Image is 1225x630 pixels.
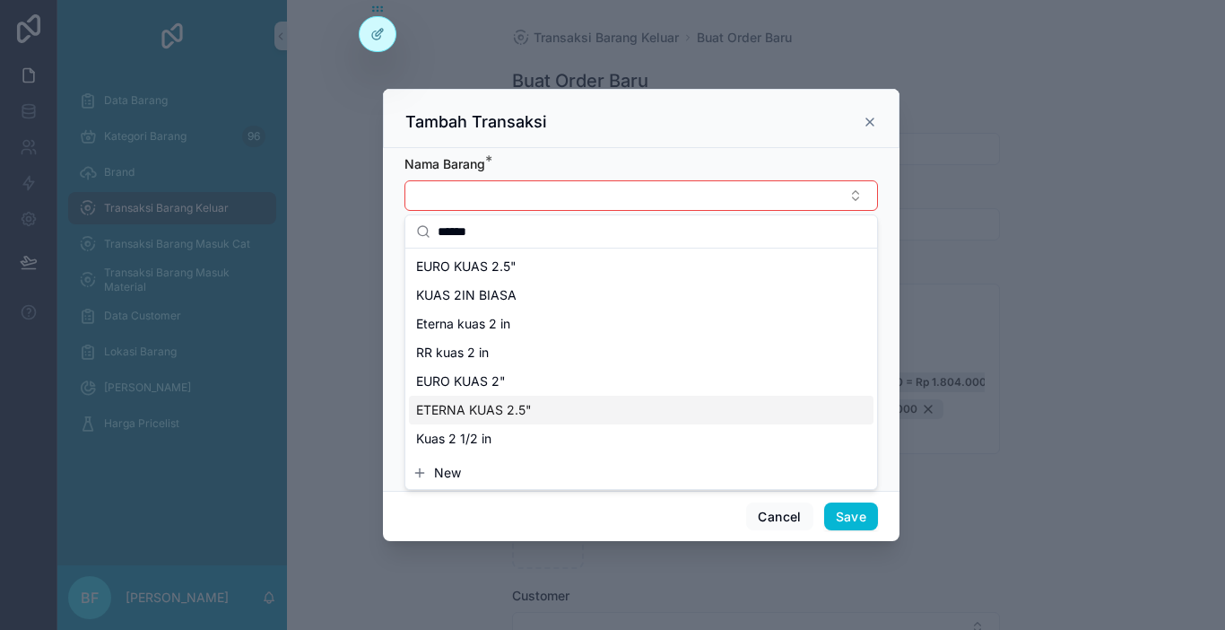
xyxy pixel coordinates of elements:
[416,258,517,276] span: EURO KUAS 2.5"
[416,430,491,448] span: Kuas 2 1/2 in
[416,372,506,390] span: EURO KUAS 2"
[413,464,870,482] button: New
[416,401,532,419] span: ETERNA KUAS 2.5"
[405,249,877,457] div: Suggestions
[405,111,547,133] h3: Tambah Transaksi
[434,464,461,482] span: New
[416,286,517,304] span: KUAS 2IN BIASA
[416,344,489,362] span: RR kuas 2 in
[416,315,510,333] span: Eterna kuas 2 in
[746,503,812,531] button: Cancel
[404,180,878,211] button: Select Button
[824,503,878,531] button: Save
[404,156,485,171] span: Nama Barang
